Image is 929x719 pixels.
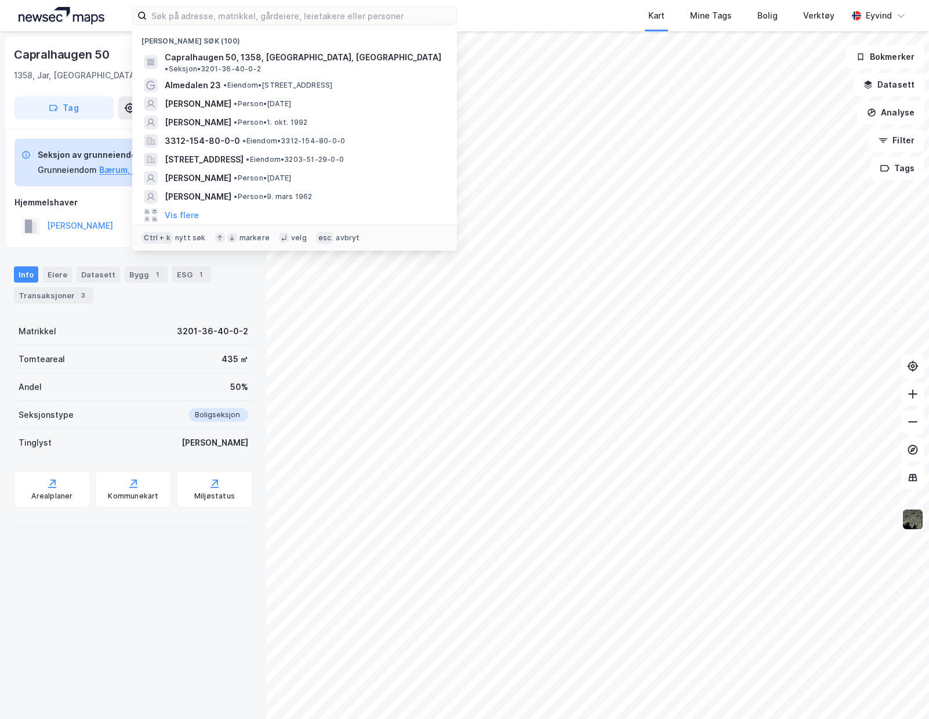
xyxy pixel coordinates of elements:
[165,134,240,148] span: 3312-154-80-0-0
[336,233,360,243] div: avbryt
[172,266,211,283] div: ESG
[234,118,307,127] span: Person • 1. okt. 1992
[757,9,778,23] div: Bolig
[77,266,120,283] div: Datasett
[230,380,248,394] div: 50%
[246,155,249,164] span: •
[165,97,231,111] span: [PERSON_NAME]
[316,232,334,244] div: esc
[165,50,441,64] span: Capralhaugen 50, 1358, [GEOGRAPHIC_DATA], [GEOGRAPHIC_DATA]
[19,380,42,394] div: Andel
[242,136,246,145] span: •
[141,232,173,244] div: Ctrl + k
[99,163,158,177] button: Bærum, 36/40
[38,163,97,177] div: Grunneiendom
[14,68,138,82] div: 1358, Jar, [GEOGRAPHIC_DATA]
[846,45,924,68] button: Bokmerker
[234,174,237,182] span: •
[151,269,163,280] div: 1
[857,101,924,124] button: Analyse
[165,64,168,73] span: •
[234,192,312,201] span: Person • 9. mars 1962
[14,266,38,283] div: Info
[165,78,221,92] span: Almedalen 23
[19,7,104,24] img: logo.a4113a55bc3d86da70a041830d287a7e.svg
[854,73,924,96] button: Datasett
[239,233,270,243] div: markere
[234,99,291,109] span: Person • [DATE]
[223,81,332,90] span: Eiendom • [STREET_ADDRESS]
[234,99,237,108] span: •
[291,233,307,243] div: velg
[19,324,56,338] div: Matrikkel
[648,9,665,23] div: Kart
[182,436,248,450] div: [PERSON_NAME]
[803,9,834,23] div: Verktøy
[19,408,74,422] div: Seksjonstype
[177,324,248,338] div: 3201-36-40-0-2
[866,9,892,23] div: Eyvind
[871,663,929,719] div: Kontrollprogram for chat
[194,492,235,501] div: Miljøstatus
[19,352,65,366] div: Tomteareal
[31,492,72,501] div: Arealplaner
[165,190,231,204] span: [PERSON_NAME]
[223,81,227,89] span: •
[870,157,924,180] button: Tags
[38,148,158,162] div: Seksjon av grunneiendom
[43,266,72,283] div: Eiere
[14,196,252,209] div: Hjemmelshaver
[108,492,158,501] div: Kommunekart
[234,174,291,183] span: Person • [DATE]
[195,269,206,280] div: 1
[165,171,231,185] span: [PERSON_NAME]
[125,266,168,283] div: Bygg
[165,64,261,74] span: Seksjon • 3201-36-40-0-2
[132,27,457,48] div: [PERSON_NAME] søk (100)
[147,7,456,24] input: Søk på adresse, matrikkel, gårdeiere, leietakere eller personer
[19,436,52,450] div: Tinglyst
[77,290,89,301] div: 3
[222,352,248,366] div: 435 ㎡
[165,115,231,129] span: [PERSON_NAME]
[242,136,345,146] span: Eiendom • 3312-154-80-0-0
[14,287,93,304] div: Transaksjoner
[902,508,924,530] img: 9k=
[175,233,206,243] div: nytt søk
[871,663,929,719] iframe: Chat Widget
[869,129,924,152] button: Filter
[14,45,112,64] div: Capralhaugen 50
[165,153,244,167] span: [STREET_ADDRESS]
[234,192,237,201] span: •
[234,118,237,127] span: •
[246,155,344,164] span: Eiendom • 3203-51-29-0-0
[165,208,199,222] button: Vis flere
[690,9,732,23] div: Mine Tags
[14,96,114,120] button: Tag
